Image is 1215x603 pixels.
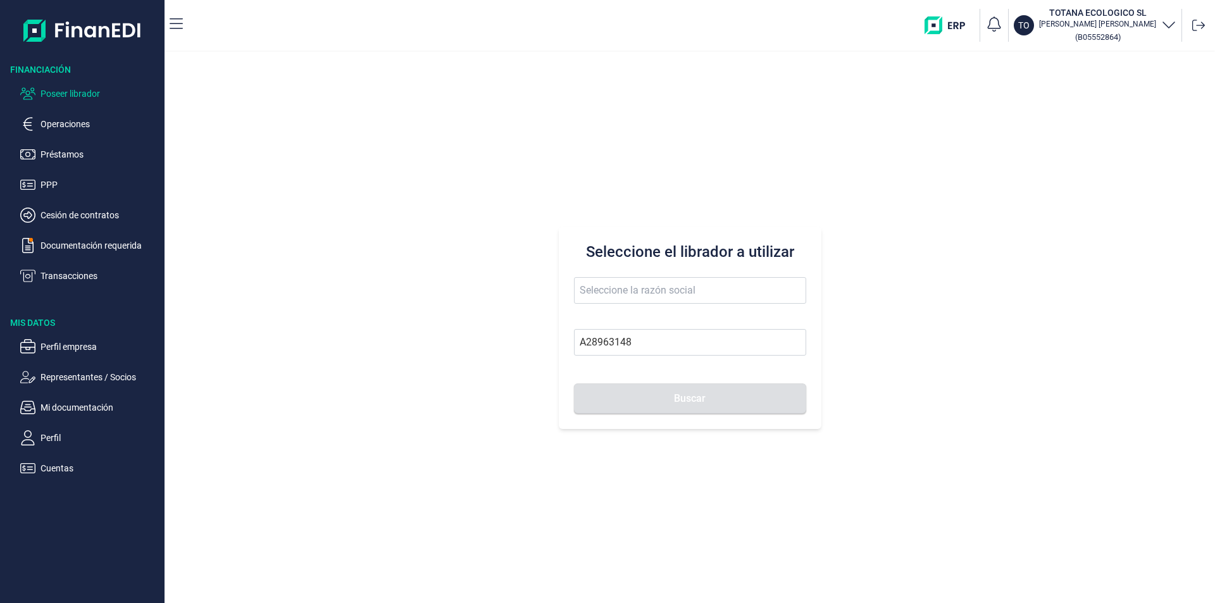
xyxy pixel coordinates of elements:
[574,242,806,262] h3: Seleccione el librador a utilizar
[40,147,159,162] p: Préstamos
[40,461,159,476] p: Cuentas
[574,277,806,304] input: Seleccione la razón social
[674,394,706,403] span: Buscar
[40,339,159,354] p: Perfil empresa
[925,16,975,34] img: erp
[1039,6,1156,19] h3: TOTANA ECOLOGICO SL
[20,147,159,162] button: Préstamos
[20,268,159,283] button: Transacciones
[40,400,159,415] p: Mi documentación
[40,116,159,132] p: Operaciones
[40,238,159,253] p: Documentación requerida
[20,177,159,192] button: PPP
[20,400,159,415] button: Mi documentación
[20,461,159,476] button: Cuentas
[574,383,806,414] button: Buscar
[40,268,159,283] p: Transacciones
[1039,19,1156,29] p: [PERSON_NAME] [PERSON_NAME]
[40,430,159,445] p: Perfil
[40,177,159,192] p: PPP
[1014,6,1176,44] button: TOTOTANA ECOLOGICO SL[PERSON_NAME] [PERSON_NAME](B05552864)
[1018,19,1030,32] p: TO
[20,430,159,445] button: Perfil
[20,208,159,223] button: Cesión de contratos
[20,370,159,385] button: Representantes / Socios
[40,208,159,223] p: Cesión de contratos
[20,116,159,132] button: Operaciones
[20,86,159,101] button: Poseer librador
[20,339,159,354] button: Perfil empresa
[20,238,159,253] button: Documentación requerida
[40,370,159,385] p: Representantes / Socios
[40,86,159,101] p: Poseer librador
[574,329,806,356] input: Busque por NIF
[23,10,142,51] img: Logo de aplicación
[1075,32,1121,42] small: Copiar cif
